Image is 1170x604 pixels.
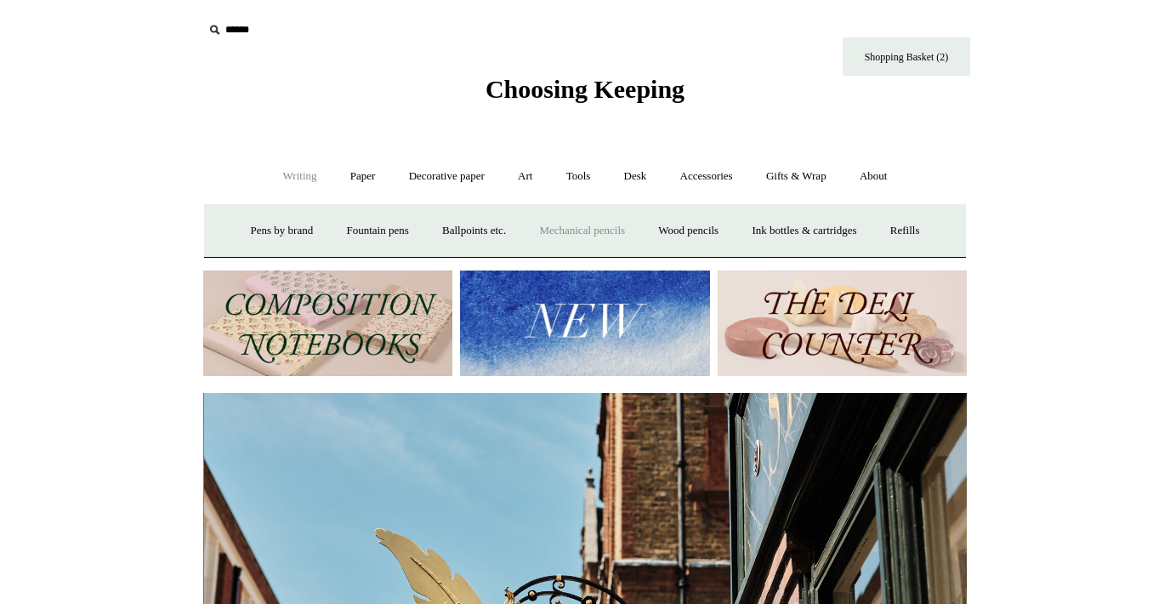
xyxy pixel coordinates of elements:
a: Paper [335,154,391,199]
img: 202302 Composition ledgers.jpg__PID:69722ee6-fa44-49dd-a067-31375e5d54ec [203,271,452,377]
a: Pens by brand [236,208,329,254]
a: Mechanical pencils [524,208,640,254]
span: Choosing Keeping [486,75,684,103]
a: About [844,154,903,199]
a: Writing [268,154,332,199]
a: Wood pencils [643,208,734,254]
a: Gifts & Wrap [751,154,842,199]
a: Choosing Keeping [486,88,684,100]
a: Art [503,154,548,199]
a: Ink bottles & cartridges [736,208,872,254]
a: Fountain pens [331,208,423,254]
a: Shopping Basket (2) [843,37,970,76]
a: Accessories [665,154,748,199]
img: The Deli Counter [718,271,967,377]
a: Tools [551,154,606,199]
a: Refills [875,208,935,254]
img: New.jpg__PID:f73bdf93-380a-4a35-bcfe-7823039498e1 [460,271,709,377]
a: Ballpoints etc. [427,208,521,254]
a: Desk [609,154,662,199]
a: Decorative paper [394,154,500,199]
